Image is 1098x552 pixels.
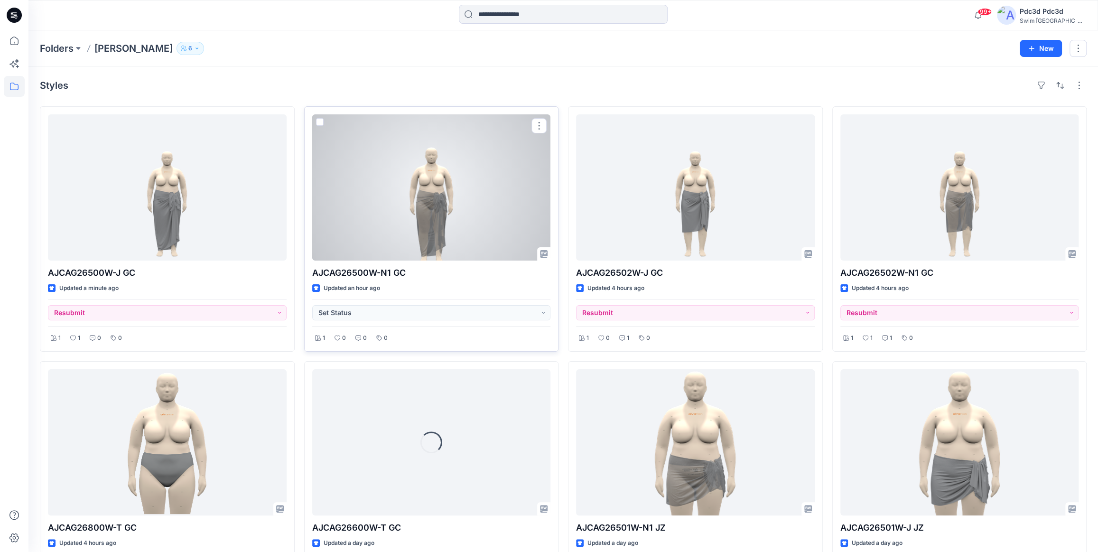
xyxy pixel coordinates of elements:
[840,369,1079,515] a: AJCAG26501W-J JZ
[627,333,629,343] p: 1
[324,283,380,293] p: Updated an hour ago
[97,333,101,343] p: 0
[58,333,61,343] p: 1
[909,333,913,343] p: 0
[312,521,551,534] p: AJCAG26600W-T GC
[342,333,346,343] p: 0
[587,538,638,548] p: Updated a day ago
[40,80,68,91] h4: Styles
[646,333,650,343] p: 0
[363,333,367,343] p: 0
[312,114,551,261] a: AJCAG26500W-N1 GC
[188,43,192,54] p: 6
[59,538,116,548] p: Updated 4 hours ago
[48,369,287,515] a: AJCAG26800W-T GC
[118,333,122,343] p: 0
[576,114,815,261] a: AJCAG26502W-J GC
[177,42,204,55] button: 6
[48,266,287,280] p: AJCAG26500W-J GC
[890,333,892,343] p: 1
[606,333,610,343] p: 0
[59,283,119,293] p: Updated a minute ago
[94,42,173,55] p: [PERSON_NAME]
[977,8,992,16] span: 99+
[852,538,903,548] p: Updated a day ago
[323,333,325,343] p: 1
[576,266,815,280] p: AJCAG26502W-J GC
[48,114,287,261] a: AJCAG26500W-J GC
[78,333,80,343] p: 1
[1020,40,1062,57] button: New
[576,369,815,515] a: AJCAG26501W-N1 JZ
[1020,17,1086,24] div: Swim [GEOGRAPHIC_DATA]
[852,283,909,293] p: Updated 4 hours ago
[1020,6,1086,17] div: Pdc3d Pdc3d
[40,42,74,55] a: Folders
[48,521,287,534] p: AJCAG26800W-T GC
[586,333,589,343] p: 1
[587,283,644,293] p: Updated 4 hours ago
[840,266,1079,280] p: AJCAG26502W-N1 GC
[840,521,1079,534] p: AJCAG26501W-J JZ
[840,114,1079,261] a: AJCAG26502W-N1 GC
[851,333,853,343] p: 1
[384,333,388,343] p: 0
[870,333,873,343] p: 1
[576,521,815,534] p: AJCAG26501W-N1 JZ
[997,6,1016,25] img: avatar
[312,266,551,280] p: AJCAG26500W-N1 GC
[324,538,374,548] p: Updated a day ago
